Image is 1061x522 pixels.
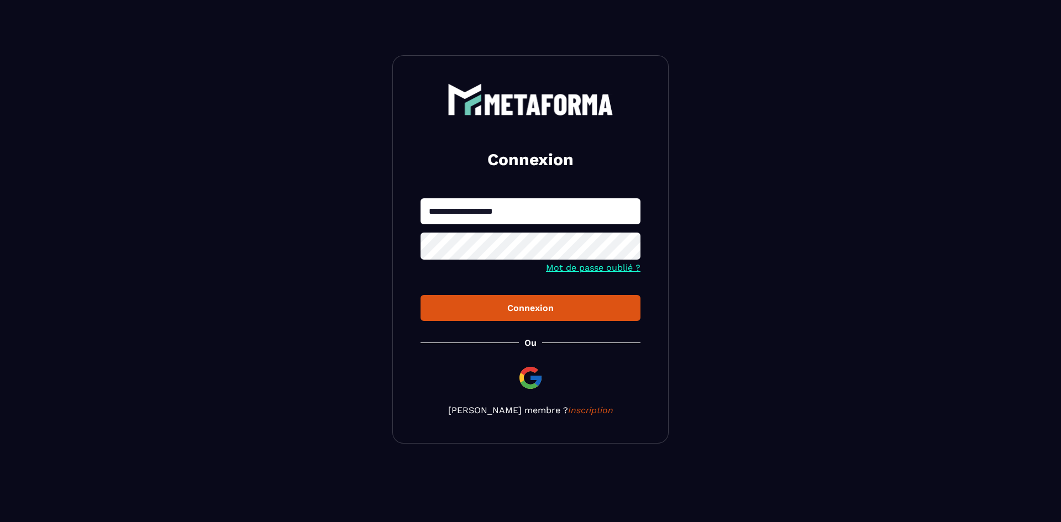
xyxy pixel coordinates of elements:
a: logo [421,83,640,115]
img: google [517,365,544,391]
p: Ou [524,338,537,348]
p: [PERSON_NAME] membre ? [421,405,640,415]
a: Inscription [568,405,613,415]
div: Connexion [429,303,632,313]
h2: Connexion [434,149,627,171]
img: logo [448,83,613,115]
a: Mot de passe oublié ? [546,262,640,273]
button: Connexion [421,295,640,321]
